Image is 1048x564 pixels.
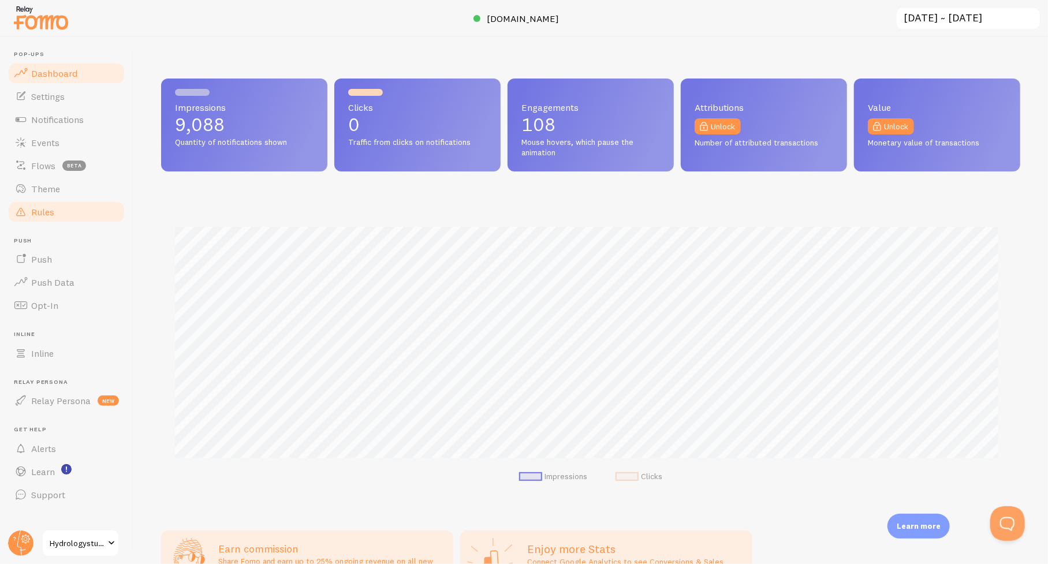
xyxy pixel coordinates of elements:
[521,115,660,134] p: 108
[7,85,126,108] a: Settings
[61,464,72,475] svg: <p>Watch New Feature Tutorials!</p>
[990,506,1025,541] iframe: Help Scout Beacon - Open
[31,395,91,406] span: Relay Persona
[31,160,55,171] span: Flows
[175,137,314,148] span: Quantity of notifications shown
[348,115,487,134] p: 0
[868,118,914,135] a: Unlock
[695,103,833,112] span: Attributions
[31,253,52,265] span: Push
[7,177,126,200] a: Theme
[7,460,126,483] a: Learn
[7,294,126,317] a: Opt-In
[7,108,126,131] a: Notifications
[175,103,314,112] span: Impressions
[7,437,126,460] a: Alerts
[521,103,660,112] span: Engagements
[31,443,56,454] span: Alerts
[695,138,833,148] span: Number of attributed transactions
[50,536,105,550] span: Hydrologystudio
[521,137,660,158] span: Mouse hovers, which pause the animation
[887,514,950,539] div: Learn more
[31,348,54,359] span: Inline
[12,3,70,32] img: fomo-relay-logo-orange.svg
[31,183,60,195] span: Theme
[31,68,77,79] span: Dashboard
[14,331,126,338] span: Inline
[14,426,126,434] span: Get Help
[7,248,126,271] a: Push
[527,541,745,556] h2: Enjoy more Stats
[31,466,55,477] span: Learn
[868,103,1006,112] span: Value
[42,529,120,557] a: Hydrologystudio
[7,154,126,177] a: Flows beta
[7,483,126,506] a: Support
[175,115,314,134] p: 9,088
[616,472,663,482] li: Clicks
[31,137,59,148] span: Events
[14,379,126,386] span: Relay Persona
[62,160,86,171] span: beta
[519,472,588,482] li: Impressions
[31,206,54,218] span: Rules
[7,131,126,154] a: Events
[348,103,487,112] span: Clicks
[14,237,126,245] span: Push
[868,138,1006,148] span: Monetary value of transactions
[31,277,74,288] span: Push Data
[7,200,126,223] a: Rules
[14,51,126,58] span: Pop-ups
[98,395,119,406] span: new
[7,271,126,294] a: Push Data
[695,118,741,135] a: Unlock
[31,91,65,102] span: Settings
[31,114,84,125] span: Notifications
[31,300,58,311] span: Opt-In
[7,62,126,85] a: Dashboard
[218,542,446,555] h3: Earn commission
[7,389,126,412] a: Relay Persona new
[348,137,487,148] span: Traffic from clicks on notifications
[7,342,126,365] a: Inline
[897,521,941,532] p: Learn more
[31,489,65,500] span: Support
